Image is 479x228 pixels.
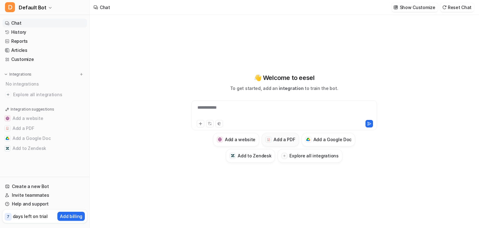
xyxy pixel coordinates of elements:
img: expand menu [4,72,8,77]
button: Add a websiteAdd a website [2,113,87,123]
a: Create a new Bot [2,182,87,191]
img: menu_add.svg [79,72,84,77]
img: explore all integrations [5,92,11,98]
button: Add a websiteAdd a website [213,133,259,146]
span: integration [279,86,303,91]
img: Add a website [6,116,9,120]
button: Add a PDFAdd a PDF [2,123,87,133]
button: Add billing [57,212,85,221]
img: Add to Zendesk [231,154,235,158]
button: Reset Chat [440,3,474,12]
p: Show Customize [400,4,435,11]
button: Add to ZendeskAdd to Zendesk [2,143,87,153]
h3: Add to Zendesk [238,152,271,159]
h3: Add a Google Doc [313,136,352,143]
a: Explore all integrations [2,90,87,99]
img: Add a Google Doc [6,136,9,140]
p: To get started, add an to train the bot. [230,85,338,92]
button: Add to ZendeskAdd to Zendesk [226,149,275,163]
button: Integrations [2,71,33,77]
button: Show Customize [392,3,438,12]
span: Default Bot [19,3,46,12]
a: History [2,28,87,37]
img: Add a website [218,137,222,141]
button: Add a Google DocAdd a Google Doc [302,133,356,146]
h3: Add a PDF [273,136,295,143]
h3: Explore all integrations [289,152,338,159]
img: Add a PDF [6,126,9,130]
a: Chat [2,19,87,27]
div: Chat [100,4,110,11]
p: days left on trial [13,213,48,220]
button: Add a PDFAdd a PDF [262,133,299,146]
a: Customize [2,55,87,64]
p: 7 [7,214,9,220]
span: Explore all integrations [13,90,85,100]
p: Integrations [9,72,31,77]
img: customize [394,5,398,10]
a: Help and support [2,200,87,208]
p: Integration suggestions [11,107,54,112]
span: D [5,2,15,12]
h3: Add a website [225,136,255,143]
div: No integrations [4,79,87,89]
img: Add a Google Doc [306,138,310,141]
button: Explore all integrations [278,149,342,163]
img: Add to Zendesk [6,146,9,150]
img: Add a PDF [267,138,271,141]
p: 👋 Welcome to eesel [254,73,315,82]
a: Reports [2,37,87,46]
a: Invite teammates [2,191,87,200]
img: reset [442,5,447,10]
p: Add billing [60,213,82,220]
a: Articles [2,46,87,55]
button: Add a Google DocAdd a Google Doc [2,133,87,143]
